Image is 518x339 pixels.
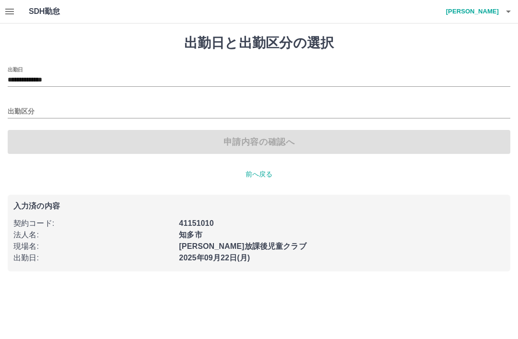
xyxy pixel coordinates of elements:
p: 現場名 : [13,241,173,252]
b: [PERSON_NAME]放課後児童クラブ [179,242,306,250]
p: 法人名 : [13,229,173,241]
h1: 出勤日と出勤区分の選択 [8,35,510,51]
p: 契約コード : [13,218,173,229]
label: 出勤日 [8,66,23,73]
b: 41151010 [179,219,213,227]
b: 2025年09月22日(月) [179,254,250,262]
p: 前へ戻る [8,169,510,179]
p: 入力済の内容 [13,202,505,210]
p: 出勤日 : [13,252,173,264]
b: 知多市 [179,231,202,239]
